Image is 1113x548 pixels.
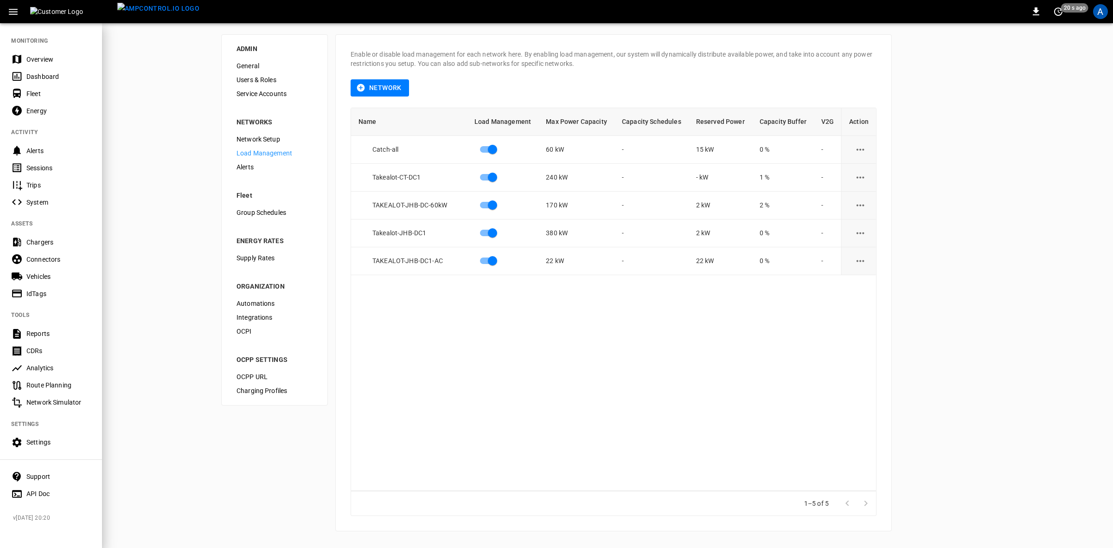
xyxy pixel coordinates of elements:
div: Overview [26,55,91,64]
div: Network Simulator [26,398,91,407]
button: set refresh interval [1051,4,1066,19]
div: profile-icon [1093,4,1108,19]
img: ampcontrol.io logo [117,3,199,14]
span: v [DATE] 20:20 [13,514,95,523]
div: Connectors [26,255,91,264]
div: CDRs [26,346,91,355]
div: Support [26,472,91,481]
div: Analytics [26,363,91,373]
div: Sessions [26,163,91,173]
div: Energy [26,106,91,116]
div: Trips [26,181,91,190]
div: API Doc [26,489,91,498]
div: Settings [26,438,91,447]
div: Alerts [26,146,91,155]
div: System [26,198,91,207]
div: Vehicles [26,272,91,281]
div: Fleet [26,89,91,98]
img: Customer Logo [30,7,114,16]
span: 20 s ago [1061,3,1088,13]
div: Route Planning [26,380,91,390]
div: Dashboard [26,72,91,81]
div: IdTags [26,289,91,298]
div: Chargers [26,238,91,247]
div: Reports [26,329,91,338]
